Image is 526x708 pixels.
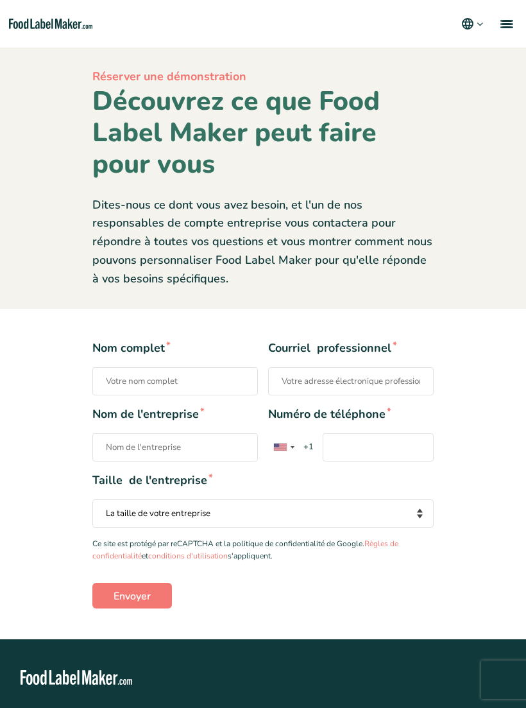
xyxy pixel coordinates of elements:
h1: Découvrez ce que Food Label Maker peut faire pour vous [92,85,434,180]
span: Courriel professionnel [268,340,434,357]
input: Numéro de téléphone* List of countries+1 [323,433,434,462]
span: Nom complet [92,340,258,357]
a: menu [485,3,526,44]
input: Nom de l'entreprise* [92,433,258,462]
input: Courriel professionnel* [268,367,434,395]
div: United States: +1 [269,434,298,461]
span: Numéro de téléphone [268,406,434,423]
input: Nom complet* [92,367,258,395]
form: Contact form [92,340,434,609]
span: Réserver une démonstration [92,69,246,84]
p: Dites-nous ce dont vous avez besoin, et l'un de nos responsables de compte entreprise vous contac... [92,196,434,288]
span: Taille de l'entreprise [92,472,434,489]
p: Ce site est protégé par reCAPTCHA et la politique de confidentialité de Google. et s'appliquent. [92,538,434,562]
a: Règles de confidentialité [92,539,398,561]
span: +1 [297,441,319,454]
a: conditions d'utilisation [148,551,228,561]
span: Nom de l'entreprise [92,406,258,423]
img: Etiquetteuse alimentaire - blanche [21,670,132,685]
input: Envoyer [92,583,172,609]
